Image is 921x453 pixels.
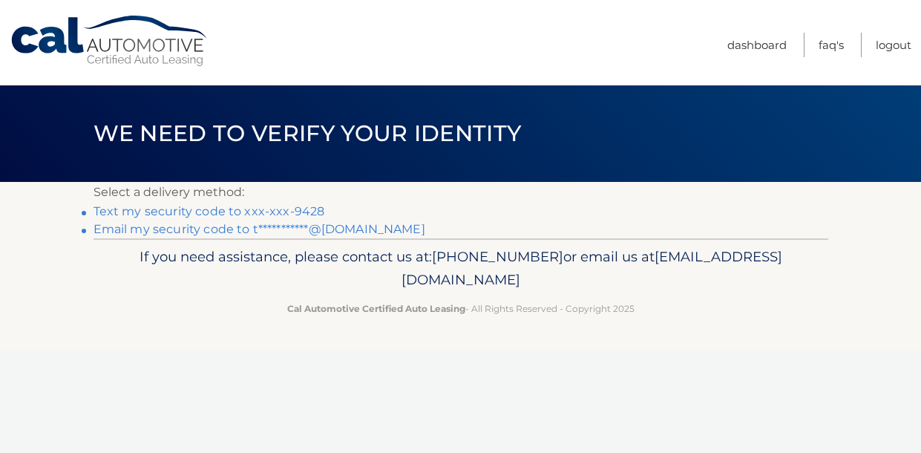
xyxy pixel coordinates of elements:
a: Text my security code to xxx-xxx-9428 [94,204,325,218]
a: Logout [876,33,911,57]
a: Dashboard [727,33,787,57]
p: Select a delivery method: [94,182,828,203]
a: Cal Automotive [10,15,210,68]
p: If you need assistance, please contact us at: or email us at [103,245,819,293]
span: We need to verify your identity [94,120,522,147]
p: - All Rights Reserved - Copyright 2025 [103,301,819,316]
a: FAQ's [819,33,844,57]
span: [PHONE_NUMBER] [432,248,563,265]
strong: Cal Automotive Certified Auto Leasing [287,303,465,314]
